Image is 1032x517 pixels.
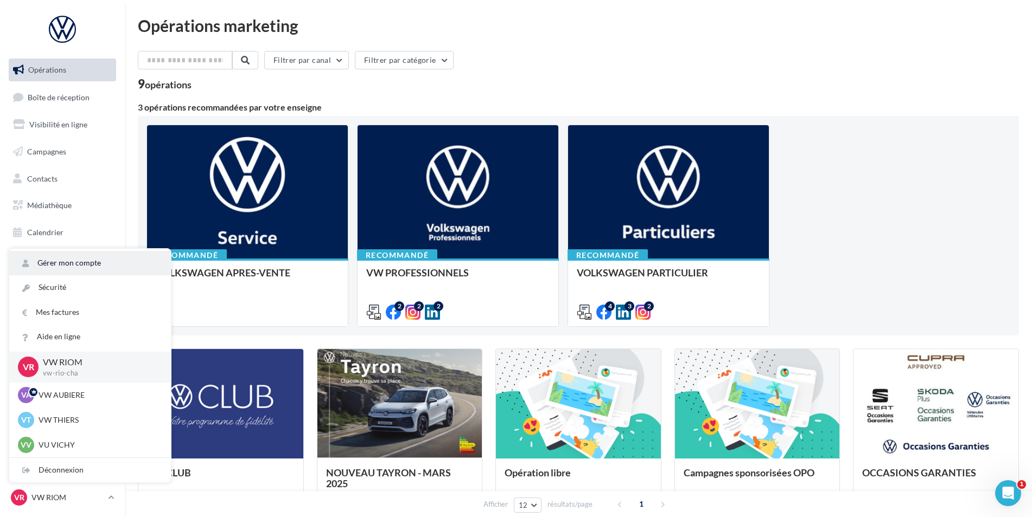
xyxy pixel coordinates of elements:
span: Visibilité en ligne [29,120,87,129]
div: Opérations marketing [138,17,1019,34]
span: Calendrier [27,228,63,237]
span: VR [14,492,24,503]
a: Campagnes DataOnDemand [7,284,118,316]
div: 2 [434,301,443,311]
span: VR [23,361,34,373]
a: Sécurité [9,275,171,300]
span: VT [21,415,31,425]
a: Aide en ligne [9,325,171,349]
span: Boîte de réception [28,92,90,101]
div: 4 [605,301,615,311]
div: Recommandé [357,249,437,261]
p: VW RIOM [43,356,154,369]
div: opérations [145,80,192,89]
div: 2 [644,301,654,311]
span: 1 [1017,480,1026,489]
span: Opération libre [505,467,571,479]
div: 3 opérations recommandées par votre enseigne [138,103,1019,112]
p: VU VICHY [39,440,158,450]
span: 1 [633,495,650,513]
div: 2 [414,301,424,311]
a: Contacts [7,167,118,190]
span: 12 [519,501,528,509]
span: résultats/page [547,499,593,509]
span: Campagnes sponsorisées OPO [684,467,814,479]
a: Calendrier [7,221,118,244]
a: PLV et print personnalisable [7,248,118,280]
div: Déconnexion [9,458,171,482]
span: VOLKSWAGEN PARTICULIER [577,267,708,279]
p: VW AUBIERE [39,390,158,400]
button: 12 [514,497,542,513]
div: 9 [138,78,192,90]
span: OCCASIONS GARANTIES [862,467,976,479]
p: VW THIERS [39,415,158,425]
span: Médiathèque [27,201,72,210]
a: Boîte de réception [7,86,118,109]
span: Contacts [27,173,58,183]
p: vw-rio-cha [43,369,154,378]
div: Recommandé [146,249,227,261]
a: Mes factures [9,300,171,325]
button: Filtrer par canal [264,51,349,69]
button: Filtrer par catégorie [355,51,454,69]
a: VR VW RIOM [9,487,116,508]
span: Afficher [483,499,508,509]
span: Opérations [28,65,66,74]
span: NOUVEAU TAYRON - MARS 2025 [326,467,451,489]
a: Opérations [7,59,118,81]
span: VW PROFESSIONNELS [366,267,469,279]
span: VA [21,390,31,400]
p: VW RIOM [31,492,104,503]
div: 2 [394,301,404,311]
a: Médiathèque [7,194,118,217]
a: Campagnes [7,140,118,163]
span: Campagnes [27,147,66,156]
span: VOLKSWAGEN APRES-VENTE [156,267,290,279]
div: 3 [625,301,634,311]
iframe: Intercom live chat [995,480,1021,506]
div: Recommandé [568,249,648,261]
a: Visibilité en ligne [7,113,118,136]
a: Gérer mon compte [9,251,171,275]
span: VV [21,440,31,450]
